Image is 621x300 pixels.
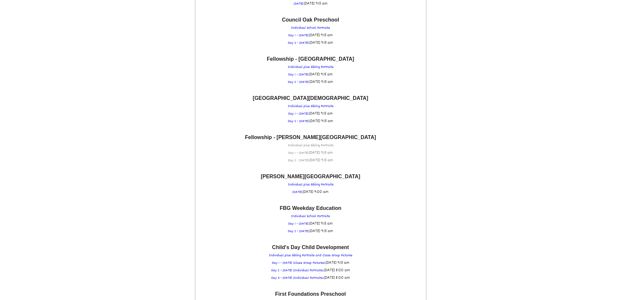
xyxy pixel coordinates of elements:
[245,134,376,140] font: Fellowship - [PERSON_NAME][GEOGRAPHIC_DATA]
[309,39,333,46] span: [DATE] 9:15 am
[309,118,333,124] span: [DATE] 9:15 am
[282,17,339,23] font: Council Oak Preschool
[309,157,333,164] span: [DATE] 9:15 am
[304,0,328,7] span: [DATE] 9:15 am
[303,189,329,195] span: [DATE] 9:00 am
[199,135,422,164] a: Fellowship - [PERSON_NAME][GEOGRAPHIC_DATA] Individual plus Sibling PortraitsDay 1 - [DATE]:[DATE...
[326,260,349,266] span: [DATE] 9:15 am
[199,56,422,86] a: Fellowship - [GEOGRAPHIC_DATA] Individual plus Sibling PortraitsDay 1 - [DATE]:[DATE] 9:15 amDay ...
[199,245,422,282] a: Child's Day Child Development Individual plus Sibling Portraits and Class Group PicturesDay 1 - [...
[261,174,360,179] font: [PERSON_NAME][GEOGRAPHIC_DATA]
[324,275,350,281] span: [DATE] 8:00 am
[199,174,422,196] a: [PERSON_NAME][GEOGRAPHIC_DATA] Individual plus Sibling Portraits[DATE]:[DATE] 9:00 am
[199,174,422,196] p: Individual plus Sibling Portraits [DATE]:
[199,17,422,47] p: Individual School Portraits Day 1 - [DATE]: Day 2 - [DATE]:
[309,220,333,227] span: [DATE] 9:15 am
[199,96,422,125] a: [GEOGRAPHIC_DATA][DEMOGRAPHIC_DATA] Individual plus Sibling PortraitsDay 1 - [DATE]:[DATE] 9:15 a...
[309,71,333,78] span: [DATE] 9:15 am
[272,245,349,250] font: Child's Day Child Development
[199,135,422,164] p: Individual plus Sibling Portraits Day 1 - [DATE]: Day 2 - [DATE]:
[199,56,422,86] p: Individual plus Sibling Portraits Day 1 - [DATE]: Day 2 - [DATE]:
[199,17,422,47] a: Council Oak Preschool Individual School PortraitsDay 1 - [DATE]:[DATE] 9:15 amDay 2 - [DATE]:[DAT...
[199,206,422,235] a: FBG Weekday Education Individual School PortraitsDay 1 - [DATE]:[DATE] 9:15 amDay 2 - [DATE]:[DAT...
[309,32,333,39] span: [DATE] 9:15 am
[309,228,333,234] span: [DATE] 9:15 am
[309,110,333,117] span: [DATE] 9:15 am
[199,206,422,235] p: Individual School Portraits Day 1 - [DATE]: Day 2 - [DATE]:
[275,291,346,297] font: First Foundations Preschool
[267,56,354,62] font: Fellowship - [GEOGRAPHIC_DATA]
[199,96,422,125] p: Individual plus Sibling Portraits Day 1 - [DATE]: Day 2 - [DATE]:
[253,95,368,101] font: [GEOGRAPHIC_DATA][DEMOGRAPHIC_DATA]
[309,79,333,85] span: [DATE] 9:15 am
[199,245,422,282] p: Individual plus Sibling Portraits and Class Group Pictures Day 1 - [DATE] (Class Group Pictures):...
[280,205,341,211] font: FBG Weekday Education
[324,267,350,274] span: [DATE] 8:00 am
[309,150,333,156] span: [DATE] 9:15 am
